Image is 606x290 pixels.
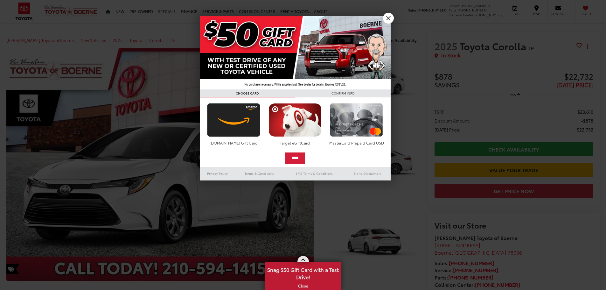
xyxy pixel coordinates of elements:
div: [DOMAIN_NAME] Gift Card [205,140,262,145]
h3: CONFIRM INFO [295,89,391,97]
h3: CHOOSE CARD [200,89,295,97]
div: Target eGiftCard [267,140,323,145]
img: targetcard.png [267,103,323,137]
a: Privacy Policy [200,170,235,177]
img: 42635_top_851395.jpg [200,16,391,89]
img: mastercard.png [328,103,385,137]
img: amazoncard.png [205,103,262,137]
div: MasterCard Prepaid Card USD [328,140,385,145]
a: Brand Disclaimers [344,170,391,177]
span: Snag $50 Gift Card with a Test Drive! [266,263,341,282]
a: Terms & Conditions [235,170,284,177]
a: SMS Terms & Conditions [284,170,344,177]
